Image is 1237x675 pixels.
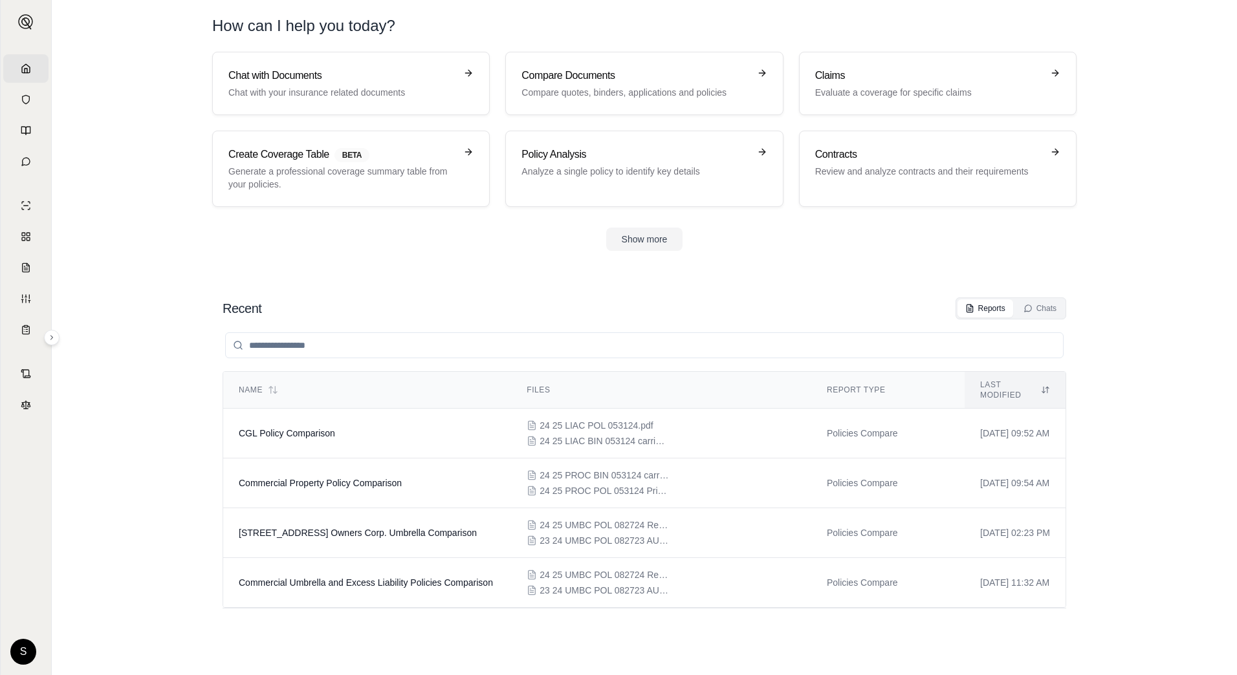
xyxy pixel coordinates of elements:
h3: Contracts [815,147,1042,162]
a: Chat [3,147,49,176]
h3: Chat with Documents [228,68,455,83]
a: Create Coverage TableBETAGenerate a professional coverage summary table from your policies. [212,131,490,207]
div: Name [239,385,496,395]
p: Generate a professional coverage summary table from your policies. [228,165,455,191]
span: 23 24 UMBC POL 082723 AURA Umbrella Policy.pdf [540,534,669,547]
td: [DATE] 09:52 AM [965,409,1066,458]
td: Policies Compare [811,409,965,458]
span: 24 25 LIAC POL 053124.pdf [540,419,653,432]
span: 333 East 91st Street Owners Corp. Umbrella Comparison [239,528,477,538]
span: 24 25 LIAC BIN 053124 carrier binder.pdf [540,434,669,447]
div: Reports [965,303,1005,314]
div: Chats [1024,303,1056,314]
span: 24 25 UMBC POL 082724 Renewal Policy.pdf [540,519,669,531]
p: Chat with your insurance related documents [228,86,455,99]
a: Prompt Library [3,116,49,145]
p: Compare quotes, binders, applications and policies [521,86,749,99]
a: Policy AnalysisAnalyze a single policy to identify key details [505,131,783,207]
td: [DATE] 02:23 PM [965,508,1066,558]
a: Documents Vault [3,85,49,114]
a: Chat with DocumentsChat with your insurance related documents [212,52,490,115]
div: Last modified [980,380,1050,400]
button: Chats [1016,299,1064,317]
button: Expand sidebar [13,9,39,35]
h3: Create Coverage Table [228,147,455,162]
a: Claim Coverage [3,253,49,282]
h1: How can I help you today? [212,16,395,36]
td: Policies Compare [811,458,965,508]
a: Home [3,54,49,83]
button: Expand sidebar [44,330,60,345]
h3: Compare Documents [521,68,749,83]
p: Review and analyze contracts and their requirements [815,165,1042,178]
a: ClaimsEvaluate a coverage for specific claims [799,52,1077,115]
h3: Claims [815,68,1042,83]
img: Expand sidebar [18,14,34,30]
a: Compare DocumentsCompare quotes, binders, applications and policies [505,52,783,115]
p: Analyze a single policy to identify key details [521,165,749,178]
h2: Recent [223,299,261,317]
a: Coverage Table [3,316,49,344]
a: Single Policy [3,191,49,220]
td: Policies Compare [811,508,965,558]
td: [DATE] 11:32 AM [965,558,1066,608]
h3: Policy Analysis [521,147,749,162]
span: CGL Policy Comparison [239,428,335,438]
div: S [10,639,36,665]
span: 23 24 UMBC POL 082723 AURA Umbrella Policy.pdf [540,584,669,597]
td: Policies Compare [811,558,965,608]
a: Legal Search Engine [3,391,49,419]
p: Evaluate a coverage for specific claims [815,86,1042,99]
a: ContractsReview and analyze contracts and their requirements [799,131,1077,207]
span: Commercial Property Policy Comparison [239,478,402,488]
td: [DATE] 09:54 AM [965,458,1066,508]
span: 24 25 UMBC POL 082724 Renewal Policy.pdf [540,568,669,581]
span: BETA [334,148,369,162]
button: Show more [606,228,683,251]
span: 24 25 PROC POL 053124 Primary $5M Renewal Policy.pdf [540,484,669,497]
a: Custom Report [3,284,49,313]
span: 24 25 PROC BIN 053124 carrier binder.pdf [540,469,669,482]
th: Report Type [811,372,965,409]
th: Files [511,372,811,409]
span: Commercial Umbrella and Excess Liability Policies Comparison [239,577,493,588]
button: Reports [958,299,1013,317]
a: Policy Comparisons [3,222,49,251]
a: Contract Analysis [3,359,49,388]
